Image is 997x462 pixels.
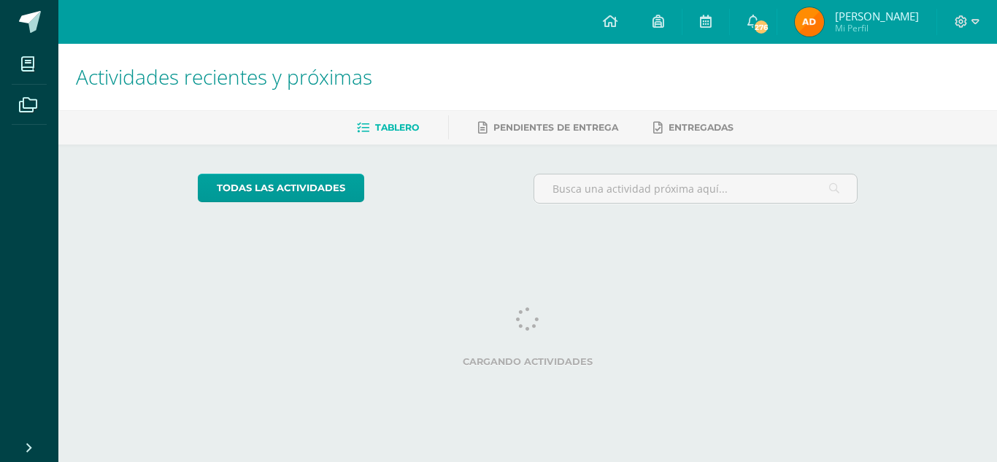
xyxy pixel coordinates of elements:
span: Actividades recientes y próximas [76,63,372,91]
span: [PERSON_NAME] [835,9,919,23]
a: Pendientes de entrega [478,116,618,139]
label: Cargando actividades [198,356,858,367]
img: 6e5d2a59b032968e530f96f4f3ce5ba6.png [795,7,824,36]
a: todas las Actividades [198,174,364,202]
span: Mi Perfil [835,22,919,34]
span: Pendientes de entrega [493,122,618,133]
a: Tablero [357,116,419,139]
input: Busca una actividad próxima aquí... [534,174,858,203]
span: Entregadas [669,122,734,133]
span: 276 [753,19,769,35]
a: Entregadas [653,116,734,139]
span: Tablero [375,122,419,133]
